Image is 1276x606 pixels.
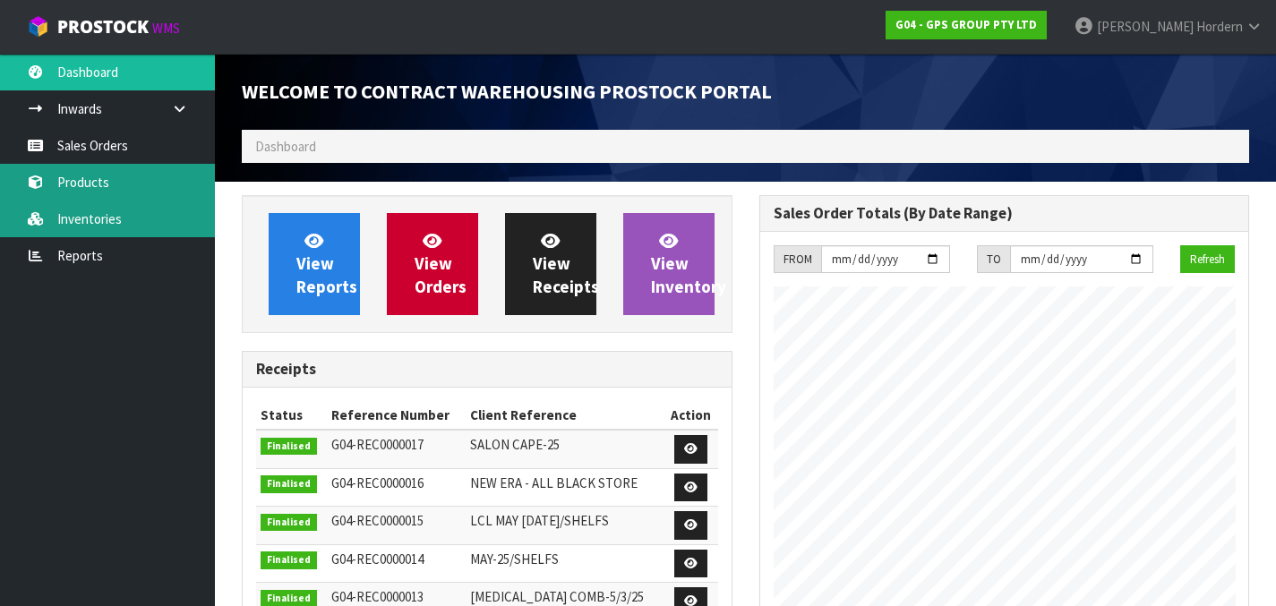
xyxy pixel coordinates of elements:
[415,230,467,297] span: View Orders
[331,512,424,529] span: G04-REC0000015
[664,401,718,430] th: Action
[152,20,180,37] small: WMS
[331,588,424,605] span: G04-REC0000013
[505,213,596,315] a: ViewReceipts
[256,401,327,430] th: Status
[895,17,1037,32] strong: G04 - GPS GROUP PTY LTD
[261,551,317,569] span: Finalised
[387,213,478,315] a: ViewOrders
[331,474,424,491] span: G04-REC0000016
[470,588,644,605] span: [MEDICAL_DATA] COMB-5/3/25
[255,138,316,155] span: Dashboard
[256,361,718,378] h3: Receipts
[470,436,560,453] span: SALON CAPE-25
[261,475,317,493] span: Finalised
[533,230,599,297] span: View Receipts
[242,79,772,104] span: Welcome to Contract Warehousing ProStock Portal
[296,230,357,297] span: View Reports
[331,436,424,453] span: G04-REC0000017
[261,514,317,532] span: Finalised
[1196,18,1243,35] span: Hordern
[261,438,317,456] span: Finalised
[470,474,638,491] span: NEW ERA - ALL BLACK STORE
[651,230,726,297] span: View Inventory
[331,551,424,568] span: G04-REC0000014
[57,15,149,38] span: ProStock
[466,401,664,430] th: Client Reference
[774,245,821,274] div: FROM
[470,512,609,529] span: LCL MAY [DATE]/SHELFS
[27,15,49,38] img: cube-alt.png
[623,213,715,315] a: ViewInventory
[774,205,1236,222] h3: Sales Order Totals (By Date Range)
[269,213,360,315] a: ViewReports
[1180,245,1235,274] button: Refresh
[470,551,559,568] span: MAY-25/SHELFS
[977,245,1010,274] div: TO
[327,401,466,430] th: Reference Number
[1097,18,1194,35] span: [PERSON_NAME]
